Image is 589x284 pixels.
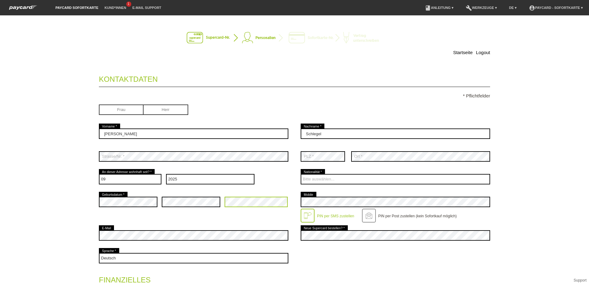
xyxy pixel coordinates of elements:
label: PIN per Post zustellen (kein Sofortkauf möglich) [378,214,457,218]
label: PIN per SMS zustellen [317,214,354,218]
a: DE ▾ [506,6,520,10]
img: instantcard-v2-de-2.png [187,32,402,44]
i: book [425,5,431,11]
img: paycard Sofortkarte [6,4,40,11]
i: account_circle [529,5,535,11]
a: Support [574,278,587,282]
a: bookAnleitung ▾ [422,6,457,10]
a: buildWerkzeuge ▾ [463,6,500,10]
a: Startseite [453,50,473,55]
legend: Kontaktdaten [99,69,490,87]
a: account_circlepaycard - Sofortkarte ▾ [526,6,586,10]
a: paycard Sofortkarte [6,7,40,12]
a: Kund*innen [101,6,129,10]
span: 1 [126,2,131,7]
i: build [466,5,472,11]
a: Logout [476,50,490,55]
a: paycard Sofortkarte [52,6,101,10]
a: E-Mail Support [129,6,165,10]
p: * Pflichtfelder [99,93,490,98]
